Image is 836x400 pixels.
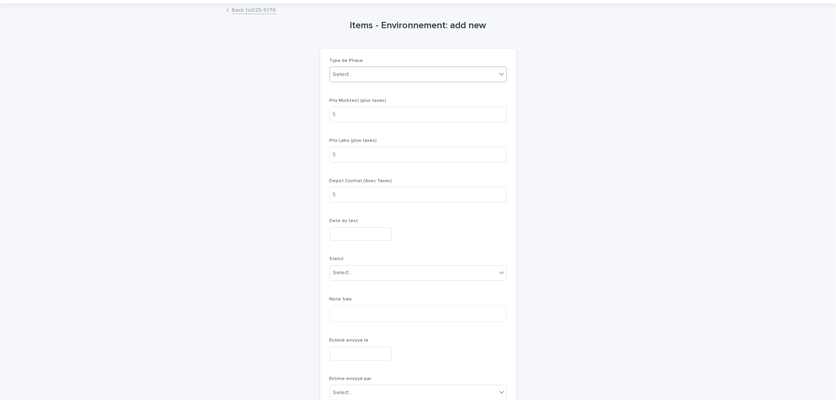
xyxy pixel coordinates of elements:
div: Select... [333,269,353,277]
span: Estime envoyé par [330,376,372,381]
span: Prix Labo (plus taxes) [330,138,377,143]
span: Note frais [330,297,352,302]
div: Select... [333,389,353,397]
span: Depot Contrat (Avec Taxes) [330,179,392,183]
div: Select... [333,71,353,79]
span: Prix Multitest (plus taxes) [330,98,386,103]
a: Back toD25-5176 [232,5,276,14]
span: Estimé envoyé le [330,338,369,343]
span: Date du test [330,219,358,223]
div: $ [330,107,345,122]
span: Type de Phase [330,58,363,63]
h1: Items - Environnement: add new [320,20,516,31]
span: Statut [330,257,344,261]
div: $ [330,147,345,163]
div: $ [330,187,345,203]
